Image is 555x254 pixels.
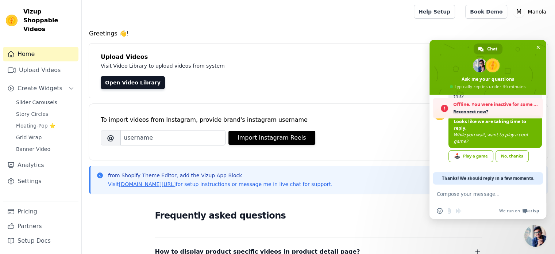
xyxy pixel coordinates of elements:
span: Banner Video [16,145,50,153]
a: Open Video Library [101,76,165,89]
a: Partners [3,219,78,234]
p: Manola [525,5,549,18]
p: from Shopify Theme Editor, add the Vizup App Block [108,172,332,179]
a: Home [3,47,78,61]
h2: Frequently asked questions [155,208,482,223]
span: Offline. You were inactive for some time. [453,101,539,108]
textarea: Compose your message... [437,191,523,197]
a: [DOMAIN_NAME][URL] [119,181,176,187]
a: Pricing [3,204,78,219]
span: Vizup Shoppable Videos [23,7,76,34]
a: Slider Carousels [12,97,78,107]
text: M [516,8,522,15]
a: Upload Videos [3,63,78,77]
a: Book Demo [465,5,507,19]
button: Create Widgets [3,81,78,96]
p: Visit Video Library to upload videos from system [101,61,428,70]
span: 🕹️ [454,153,460,159]
span: Floating-Pop ⭐ [16,122,55,129]
div: Play a game [448,150,493,162]
h4: Greetings 👋! [89,29,548,38]
h4: Upload Videos [101,53,536,61]
span: Chat [487,43,497,54]
img: Vizup [6,15,18,26]
a: Analytics [3,158,78,173]
span: Looks like we are taking time to reply. [454,118,526,131]
span: Create Widgets [18,84,62,93]
span: Thanks! We should reply in a few moments. [442,172,534,185]
input: username [120,130,226,145]
div: To import videos from Instagram, provide brand's instagram username [101,115,536,124]
span: Story Circles [16,110,48,118]
button: M Manola [513,5,549,18]
span: @ [101,130,120,145]
div: Close chat [524,225,546,247]
a: Help Setup [414,5,455,19]
a: Floating-Pop ⭐ [12,121,78,131]
p: Visit for setup instructions or message me in live chat for support. [108,181,332,188]
span: Close chat [534,43,542,51]
a: Settings [3,174,78,189]
div: No, thanks [496,150,529,162]
span: Grid Wrap [16,134,42,141]
div: Chat [474,43,502,54]
a: Setup Docs [3,234,78,248]
span: While you wait, want to play a cool game? [454,132,528,144]
a: Story Circles [12,109,78,119]
a: Grid Wrap [12,132,78,143]
span: Reconnect now? [453,108,539,115]
span: Crisp [528,208,539,214]
span: Slider Carousels [16,99,57,106]
button: Import Instagram Reels [228,131,315,145]
span: Insert an emoji [437,208,443,214]
a: We run onCrisp [499,208,539,214]
span: We run on [499,208,520,214]
a: Banner Video [12,144,78,154]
